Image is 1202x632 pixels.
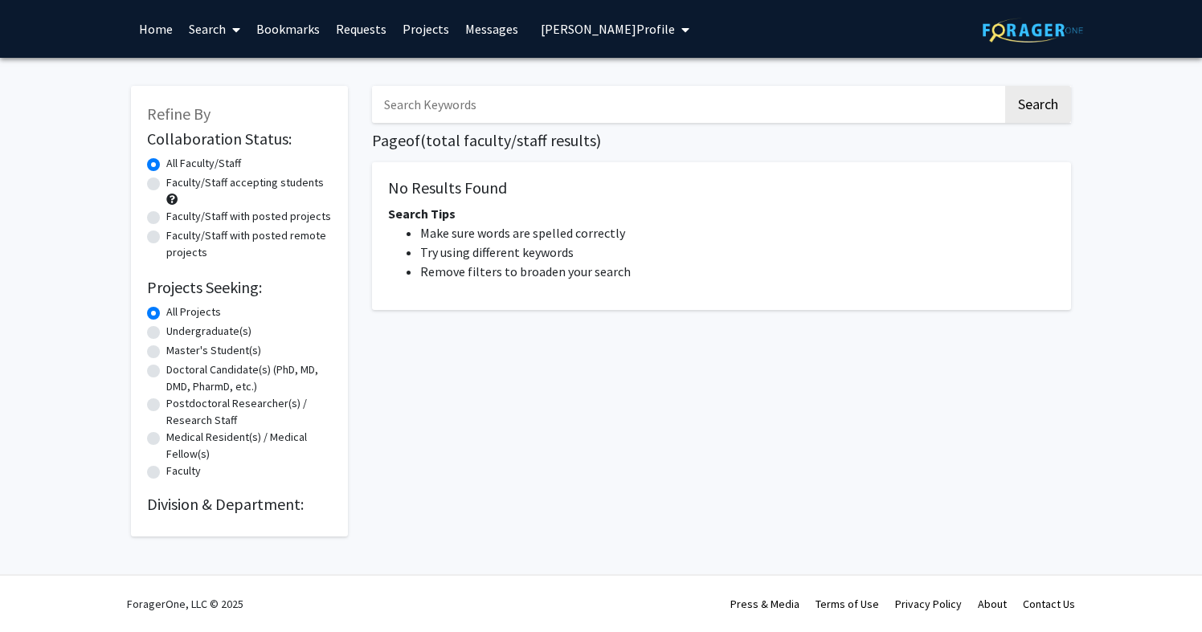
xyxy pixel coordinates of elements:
[166,304,221,320] label: All Projects
[895,597,962,611] a: Privacy Policy
[166,174,324,191] label: Faculty/Staff accepting students
[420,243,1055,262] li: Try using different keywords
[420,223,1055,243] li: Make sure words are spelled correctly
[395,1,457,57] a: Projects
[1023,597,1075,611] a: Contact Us
[372,131,1071,150] h1: Page of ( total faculty/staff results)
[166,361,332,395] label: Doctoral Candidate(s) (PhD, MD, DMD, PharmD, etc.)
[166,395,332,429] label: Postdoctoral Researcher(s) / Research Staff
[147,129,332,149] h2: Collaboration Status:
[1005,86,1071,123] button: Search
[166,429,332,463] label: Medical Resident(s) / Medical Fellow(s)
[181,1,248,57] a: Search
[420,262,1055,281] li: Remove filters to broaden your search
[166,227,332,261] label: Faculty/Staff with posted remote projects
[166,208,331,225] label: Faculty/Staff with posted projects
[147,278,332,297] h2: Projects Seeking:
[166,323,251,340] label: Undergraduate(s)
[147,104,211,124] span: Refine By
[127,576,243,632] div: ForagerOne, LLC © 2025
[147,495,332,514] h2: Division & Department:
[372,86,1003,123] input: Search Keywords
[388,178,1055,198] h5: No Results Found
[166,342,261,359] label: Master's Student(s)
[457,1,526,57] a: Messages
[541,21,675,37] span: [PERSON_NAME] Profile
[388,206,456,222] span: Search Tips
[328,1,395,57] a: Requests
[983,18,1083,43] img: ForagerOne Logo
[730,597,799,611] a: Press & Media
[248,1,328,57] a: Bookmarks
[131,1,181,57] a: Home
[816,597,879,611] a: Terms of Use
[166,155,241,172] label: All Faculty/Staff
[372,326,1071,363] nav: Page navigation
[166,463,201,479] label: Faculty
[978,597,1007,611] a: About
